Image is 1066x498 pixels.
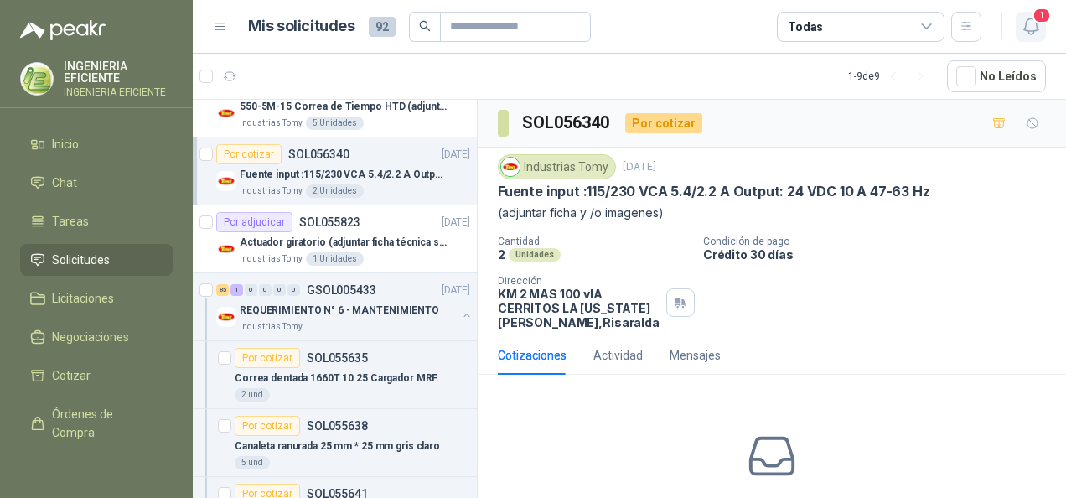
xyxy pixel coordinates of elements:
[235,438,440,454] p: Canaleta ranurada 25 mm * 25 mm gris claro
[703,236,1059,247] p: Condición de pago
[235,371,439,386] p: Correa dentada 1660T 10 25 Cargador MRF.
[248,14,355,39] h1: Mis solicitudes
[20,283,173,314] a: Licitaciones
[593,346,643,365] div: Actividad
[52,289,114,308] span: Licitaciones
[273,284,286,296] div: 0
[20,321,173,353] a: Negociaciones
[306,252,364,266] div: 1 Unidades
[369,17,396,37] span: 92
[52,405,157,442] span: Órdenes de Compra
[1032,8,1051,23] span: 1
[216,103,236,123] img: Company Logo
[498,275,660,287] p: Dirección
[193,409,477,477] a: Por cotizarSOL055638Canaleta ranurada 25 mm * 25 mm gris claro5 und
[240,320,303,334] p: Industrias Tomy
[498,204,1046,222] p: (adjuntar ficha y /o imagenes)
[509,248,561,262] div: Unidades
[52,212,89,231] span: Tareas
[1016,12,1046,42] button: 1
[20,20,106,40] img: Logo peakr
[52,135,79,153] span: Inicio
[193,205,477,273] a: Por adjudicarSOL055823[DATE] Company LogoActuador giratorio (adjuntar ficha técnica si es diferen...
[52,251,110,269] span: Solicitudes
[20,205,173,237] a: Tareas
[20,360,173,392] a: Cotizar
[52,328,129,346] span: Negociaciones
[307,420,368,432] p: SOL055638
[703,247,1059,262] p: Crédito 30 días
[498,154,616,179] div: Industrias Tomy
[498,183,929,200] p: Fuente input :115/230 VCA 5.4/2.2 A Output: 24 VDC 10 A 47-63 Hz
[64,60,173,84] p: INGENIERIA EFICIENTE
[419,20,431,32] span: search
[306,117,364,130] div: 5 Unidades
[64,87,173,97] p: INGENIERIA EFICIENTE
[216,280,473,334] a: 85 1 0 0 0 0 GSOL005433[DATE] Company LogoREQUERIMIENTO N° 6 - MANTENIMIENTOIndustrias Tomy
[498,346,567,365] div: Cotizaciones
[193,341,477,409] a: Por cotizarSOL055635Correa dentada 1660T 10 25 Cargador MRF.2 und
[193,137,477,205] a: Por cotizarSOL056340[DATE] Company LogoFuente input :115/230 VCA 5.4/2.2 A Output: 24 VDC 10 A 47...
[235,388,270,402] div: 2 und
[216,171,236,191] img: Company Logo
[522,110,612,136] h3: SOL056340
[288,148,349,160] p: SOL056340
[216,239,236,259] img: Company Logo
[442,147,470,163] p: [DATE]
[52,174,77,192] span: Chat
[498,247,505,262] p: 2
[216,284,229,296] div: 85
[216,212,292,232] div: Por adjudicar
[21,63,53,95] img: Company Logo
[788,18,823,36] div: Todas
[245,284,257,296] div: 0
[216,144,282,164] div: Por cotizar
[20,167,173,199] a: Chat
[20,455,173,487] a: Remisiones
[501,158,520,176] img: Company Logo
[240,303,439,319] p: REQUERIMIENTO N° 6 - MANTENIMIENTO
[623,159,656,175] p: [DATE]
[307,284,376,296] p: GSOL005433
[235,416,300,436] div: Por cotizar
[307,352,368,364] p: SOL055635
[193,70,477,137] a: Por cotizarSOL056341[DATE] Company Logo550-5M-15 Correa de Tiempo HTD (adjuntar ficha y /o imagen...
[20,128,173,160] a: Inicio
[287,284,300,296] div: 0
[230,284,243,296] div: 1
[240,117,303,130] p: Industrias Tomy
[848,63,934,90] div: 1 - 9 de 9
[625,113,702,133] div: Por cotizar
[235,348,300,368] div: Por cotizar
[299,216,360,228] p: SOL055823
[20,398,173,449] a: Órdenes de Compra
[235,456,270,469] div: 5 und
[498,287,660,329] p: KM 2 MAS 100 vIA CERRITOS LA [US_STATE] [PERSON_NAME] , Risaralda
[259,284,272,296] div: 0
[306,184,364,198] div: 2 Unidades
[240,252,303,266] p: Industrias Tomy
[498,236,690,247] p: Cantidad
[670,346,721,365] div: Mensajes
[240,167,448,183] p: Fuente input :115/230 VCA 5.4/2.2 A Output: 24 VDC 10 A 47-63 Hz
[216,307,236,327] img: Company Logo
[442,283,470,298] p: [DATE]
[240,99,448,115] p: 550-5M-15 Correa de Tiempo HTD (adjuntar ficha y /o imagenes)
[240,235,448,251] p: Actuador giratorio (adjuntar ficha técnica si es diferente a festo)
[20,244,173,276] a: Solicitudes
[52,366,91,385] span: Cotizar
[240,184,303,198] p: Industrias Tomy
[442,215,470,231] p: [DATE]
[947,60,1046,92] button: No Leídos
